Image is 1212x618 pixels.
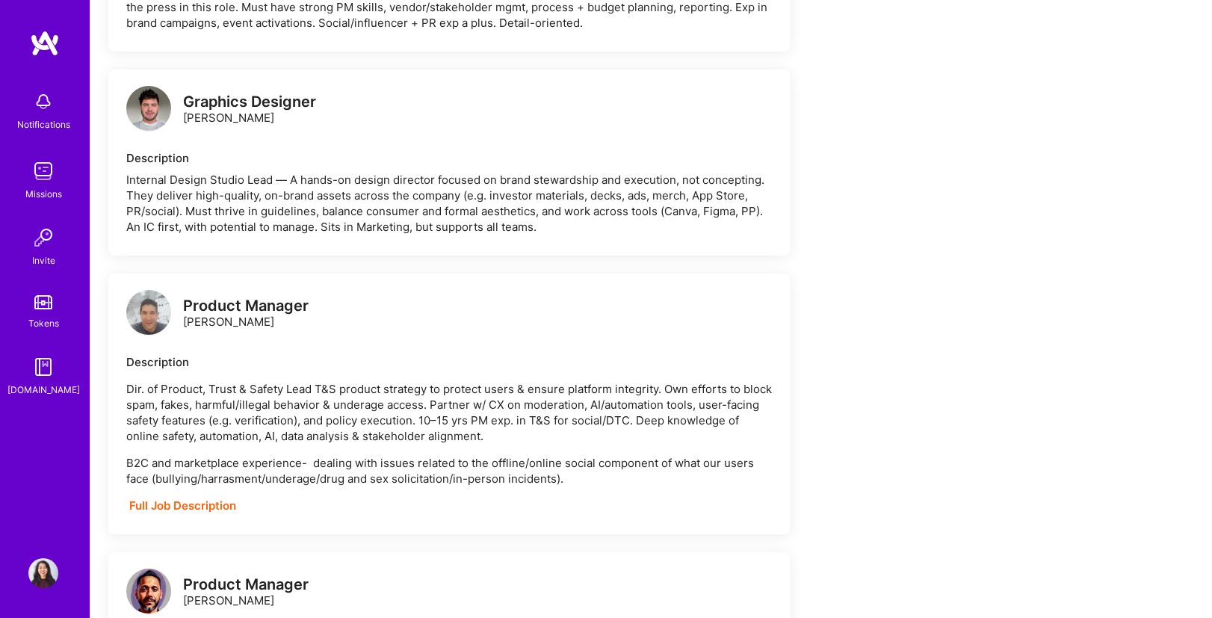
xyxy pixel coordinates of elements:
div: Internal Design Studio Lead — A hands-on design director focused on brand stewardship and executi... [126,172,772,235]
a: logo [126,290,171,339]
div: Missions [25,186,62,202]
div: [DOMAIN_NAME] [7,382,80,398]
img: teamwork [28,156,58,186]
div: Graphics Designer [183,94,316,110]
img: guide book [28,352,58,382]
div: Invite [32,253,55,268]
div: [PERSON_NAME] [183,577,309,608]
img: tokens [34,295,52,309]
img: logo [126,569,171,614]
img: User Avatar [28,558,58,588]
div: Product Manager [183,577,309,593]
a: Full Job Description [129,498,236,513]
div: [PERSON_NAME] [183,94,316,126]
div: [PERSON_NAME] [183,298,309,330]
img: logo [126,290,171,335]
div: Product Manager [183,298,309,314]
p: B2C and marketplace experience- dealing with issues related to the offline/online social componen... [126,455,772,486]
img: logo [126,86,171,131]
div: Description [126,354,772,370]
img: bell [28,87,58,117]
a: User Avatar [25,558,62,588]
a: logo [126,86,171,135]
div: Description [126,150,772,166]
img: Invite [28,223,58,253]
img: logo [30,30,60,57]
a: logo [126,569,171,617]
div: Notifications [17,117,70,132]
p: Dir. of Product, Trust & Safety Lead T&S product strategy to protect users & ensure platform inte... [126,381,772,444]
div: Tokens [28,315,59,331]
